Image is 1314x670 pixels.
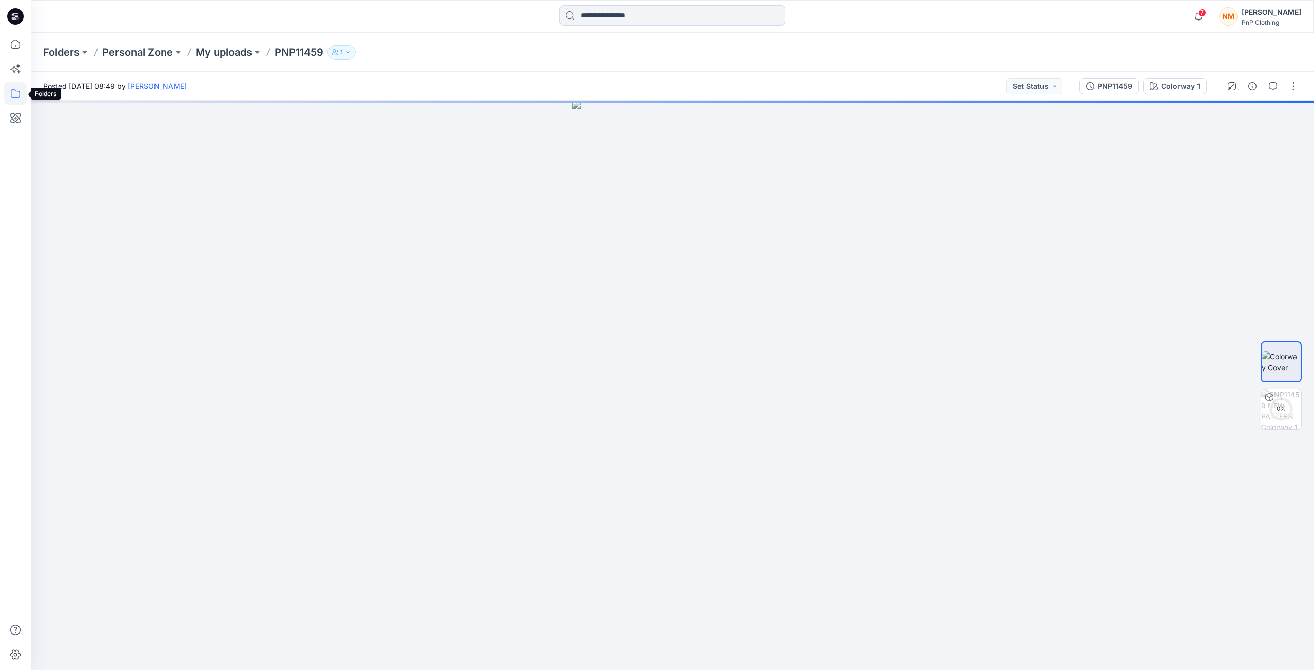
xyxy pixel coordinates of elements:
[1261,389,1301,429] img: PNP11459 NEW PATTERN Colorway 1
[102,45,173,60] a: Personal Zone
[1079,78,1139,94] button: PNP11459
[196,45,252,60] a: My uploads
[275,45,323,60] p: PNP11459
[1219,7,1238,26] div: NM
[1269,405,1293,413] div: 0 %
[1262,351,1301,373] img: Colorway Cover
[43,81,187,91] span: Posted [DATE] 08:49 by
[340,47,343,58] p: 1
[1143,78,1207,94] button: Colorway 1
[1242,18,1301,26] div: PnP Clothing
[1242,6,1301,18] div: [PERSON_NAME]
[1244,78,1261,94] button: Details
[572,101,772,670] img: eyJhbGciOiJIUzI1NiIsImtpZCI6IjAiLCJzbHQiOiJzZXMiLCJ0eXAiOiJKV1QifQ.eyJkYXRhIjp7InR5cGUiOiJzdG9yYW...
[128,82,187,90] a: [PERSON_NAME]
[1198,9,1206,17] span: 7
[1161,81,1200,92] div: Colorway 1
[327,45,356,60] button: 1
[1097,81,1132,92] div: PNP11459
[43,45,80,60] a: Folders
